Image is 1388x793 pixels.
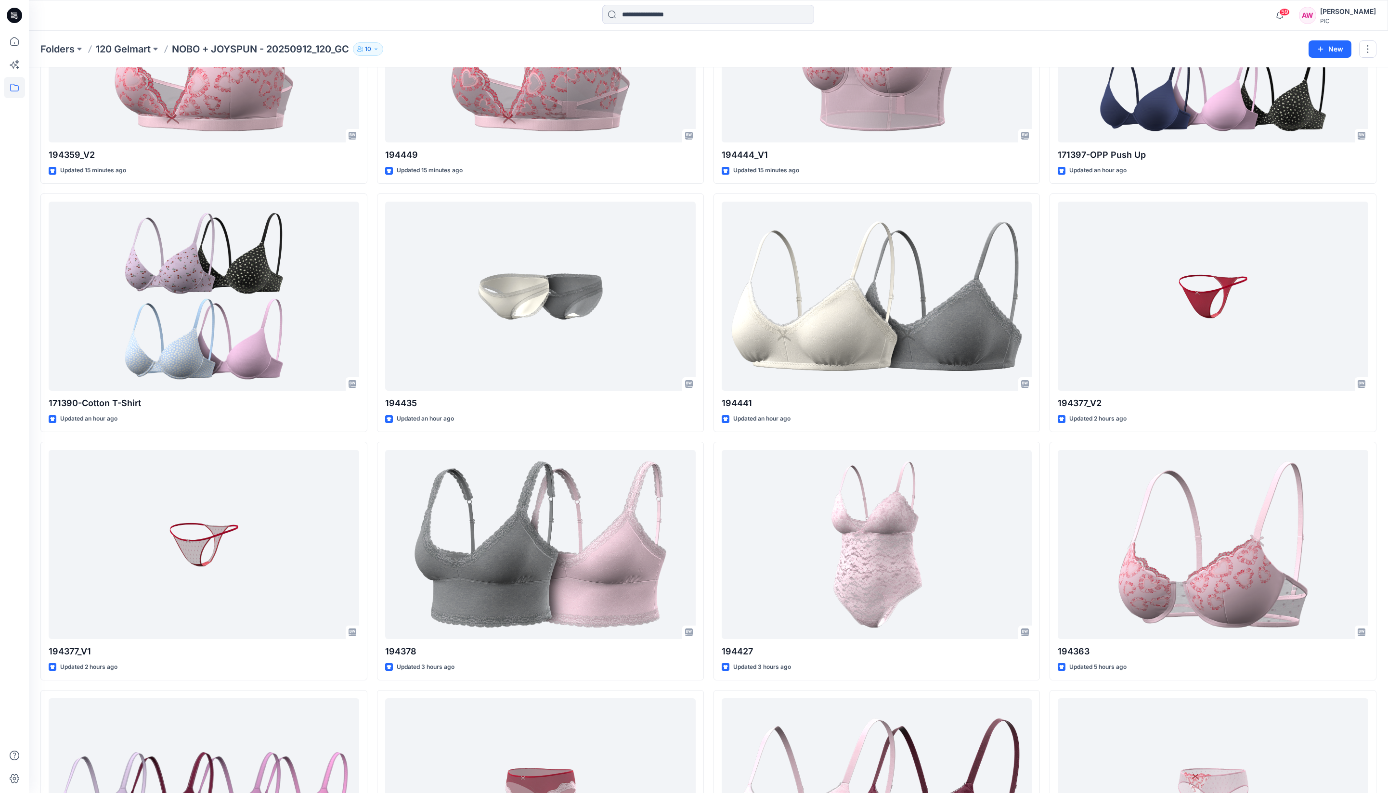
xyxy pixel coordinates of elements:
p: 194378 [385,645,696,658]
a: 194427 [722,450,1032,639]
a: 194363 [1058,450,1368,639]
p: 194444_V1 [722,148,1032,162]
p: Updated 3 hours ago [397,662,454,672]
p: Updated an hour ago [1069,166,1127,176]
p: Updated an hour ago [733,414,791,424]
a: 194435 [385,202,696,391]
p: Updated 15 minutes ago [60,166,126,176]
p: Updated 3 hours ago [733,662,791,672]
p: 194427 [722,645,1032,658]
a: 171390-Cotton T-Shirt [49,202,359,391]
p: 171390-Cotton T-Shirt [49,396,359,410]
a: 194378 [385,450,696,639]
p: 194377_V2 [1058,396,1368,410]
span: 59 [1279,8,1290,16]
a: 194377_V1 [49,450,359,639]
p: 171397-OPP Push Up [1058,148,1368,162]
p: NOBO + JOYSPUN - 20250912_120_GC [172,42,349,56]
p: Updated 2 hours ago [60,662,117,672]
p: 194363 [1058,645,1368,658]
a: 194377_V2 [1058,202,1368,391]
div: PIC [1320,17,1376,25]
p: Updated 15 minutes ago [733,166,799,176]
div: [PERSON_NAME] [1320,6,1376,17]
p: 194359_V2 [49,148,359,162]
p: 194377_V1 [49,645,359,658]
p: Updated an hour ago [60,414,117,424]
p: 194449 [385,148,696,162]
button: 10 [353,42,383,56]
p: Updated 15 minutes ago [397,166,463,176]
p: Updated 2 hours ago [1069,414,1127,424]
a: 120 Gelmart [96,42,151,56]
a: 194441 [722,202,1032,391]
p: Updated an hour ago [397,414,454,424]
button: New [1309,40,1351,58]
div: AW [1299,7,1316,24]
a: Folders [40,42,75,56]
p: 10 [365,44,371,54]
p: 194435 [385,396,696,410]
p: Updated 5 hours ago [1069,662,1127,672]
p: 194441 [722,396,1032,410]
